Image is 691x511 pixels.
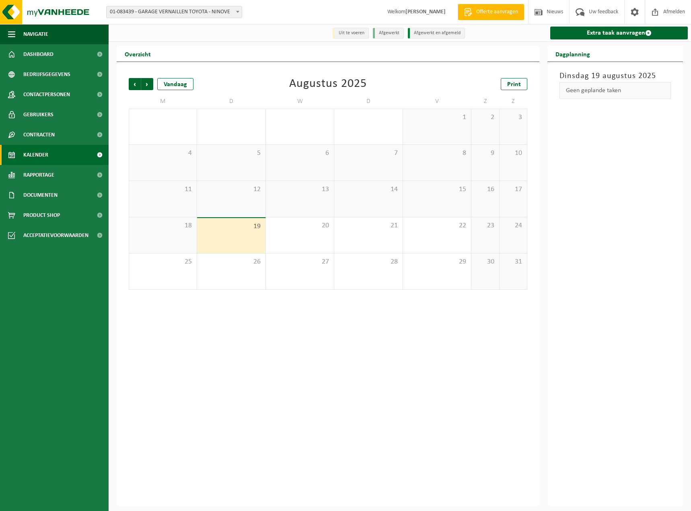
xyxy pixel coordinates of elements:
[23,64,70,84] span: Bedrijfsgegevens
[129,78,141,90] span: Vorige
[475,221,495,230] span: 23
[23,165,54,185] span: Rapportage
[270,149,330,158] span: 6
[23,125,55,145] span: Contracten
[407,113,467,122] span: 1
[407,185,467,194] span: 15
[129,94,197,109] td: M
[23,105,53,125] span: Gebruikers
[23,44,53,64] span: Dashboard
[201,149,261,158] span: 5
[23,84,70,105] span: Contactpersonen
[559,70,671,82] h3: Dinsdag 19 augustus 2025
[334,94,403,109] td: D
[266,94,334,109] td: W
[407,258,467,266] span: 29
[338,258,398,266] span: 28
[504,185,523,194] span: 17
[501,78,527,90] a: Print
[201,222,261,231] span: 19
[338,149,398,158] span: 7
[405,9,446,15] strong: [PERSON_NAME]
[270,221,330,230] span: 20
[106,6,242,18] span: 01-083439 - GARAGE VERNAILLEN TOYOTA - NINOVE
[333,28,369,39] li: Uit te voeren
[475,149,495,158] span: 9
[475,113,495,122] span: 2
[504,221,523,230] span: 24
[373,28,404,39] li: Afgewerkt
[458,4,524,20] a: Offerte aanvragen
[197,94,265,109] td: D
[117,46,159,62] h2: Overzicht
[403,94,471,109] td: V
[133,185,193,194] span: 11
[107,6,242,18] span: 01-083439 - GARAGE VERNAILLEN TOYOTA - NINOVE
[23,24,48,44] span: Navigatie
[407,221,467,230] span: 22
[133,258,193,266] span: 25
[270,258,330,266] span: 27
[475,258,495,266] span: 30
[407,149,467,158] span: 8
[133,149,193,158] span: 4
[507,81,521,88] span: Print
[23,145,48,165] span: Kalender
[141,78,153,90] span: Volgende
[474,8,520,16] span: Offerte aanvragen
[23,205,60,225] span: Product Shop
[23,225,88,245] span: Acceptatievoorwaarden
[550,27,688,39] a: Extra taak aanvragen
[201,258,261,266] span: 26
[504,113,523,122] span: 3
[559,82,671,99] div: Geen geplande taken
[23,185,58,205] span: Documenten
[547,46,598,62] h2: Dagplanning
[133,221,193,230] span: 18
[338,221,398,230] span: 21
[471,94,499,109] td: Z
[201,185,261,194] span: 12
[504,258,523,266] span: 31
[338,185,398,194] span: 14
[500,94,527,109] td: Z
[270,185,330,194] span: 13
[157,78,193,90] div: Vandaag
[475,185,495,194] span: 16
[504,149,523,158] span: 10
[289,78,367,90] div: Augustus 2025
[408,28,465,39] li: Afgewerkt en afgemeld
